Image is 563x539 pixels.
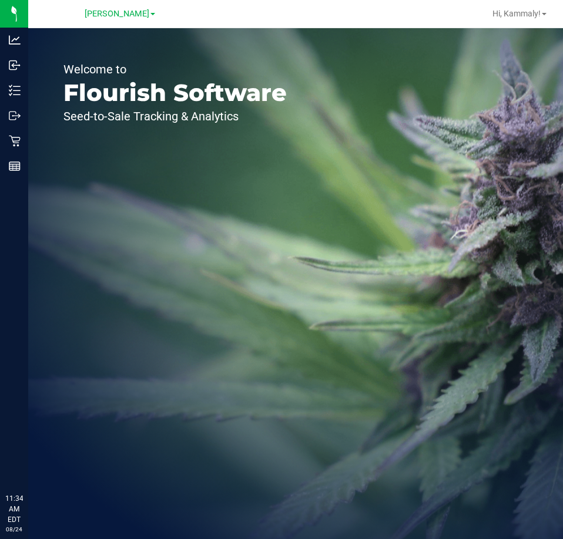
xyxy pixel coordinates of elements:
[9,160,21,172] inline-svg: Reports
[63,81,287,105] p: Flourish Software
[63,63,287,75] p: Welcome to
[12,445,47,480] iframe: Resource center
[9,135,21,147] inline-svg: Retail
[9,59,21,71] inline-svg: Inbound
[9,34,21,46] inline-svg: Analytics
[9,110,21,122] inline-svg: Outbound
[492,9,541,18] span: Hi, Kammaly!
[63,110,287,122] p: Seed-to-Sale Tracking & Analytics
[85,9,149,19] span: [PERSON_NAME]
[5,525,23,534] p: 08/24
[9,85,21,96] inline-svg: Inventory
[5,493,23,525] p: 11:34 AM EDT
